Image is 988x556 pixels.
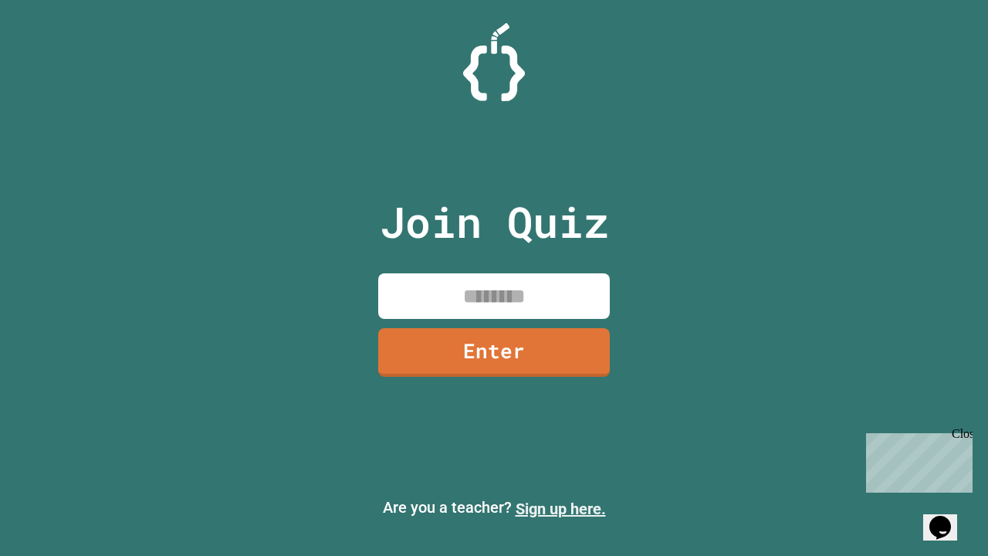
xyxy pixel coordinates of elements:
img: Logo.svg [463,23,525,101]
a: Enter [378,328,610,377]
div: Chat with us now!Close [6,6,107,98]
p: Are you a teacher? [12,496,976,520]
iframe: chat widget [923,494,973,541]
a: Sign up here. [516,500,606,518]
p: Join Quiz [380,190,609,254]
iframe: chat widget [860,427,973,493]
